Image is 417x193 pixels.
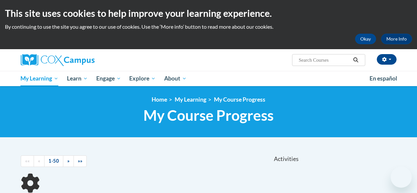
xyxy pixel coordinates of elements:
[78,158,82,164] span: »»
[67,75,88,82] span: Learn
[25,158,30,164] span: ««
[160,71,191,86] a: About
[129,75,156,82] span: Explore
[38,158,40,164] span: «
[96,75,121,82] span: Engage
[16,71,402,86] div: Main menu
[21,54,95,66] img: Cox Campus
[5,7,412,20] h2: This site uses cookies to help improve your learning experience.
[125,71,160,86] a: Explore
[214,96,265,103] a: My Course Progress
[351,56,361,64] button: Search
[152,96,167,103] a: Home
[298,56,351,64] input: Search Courses
[365,72,402,85] a: En español
[5,23,412,30] p: By continuing to use the site you agree to our use of cookies. Use the ‘More info’ button to read...
[21,155,34,167] a: Begining
[370,75,397,82] span: En español
[391,167,412,188] iframe: Button to launch messaging window
[377,54,397,65] button: Account Settings
[67,158,70,164] span: »
[381,34,412,44] a: More Info
[63,71,92,86] a: Learn
[16,71,63,86] a: My Learning
[74,155,87,167] a: End
[44,155,63,167] a: 1-50
[34,155,45,167] a: Previous
[274,155,299,163] span: Activities
[20,75,58,82] span: My Learning
[175,96,206,103] a: My Learning
[143,107,274,124] span: My Course Progress
[355,34,376,44] button: Okay
[164,75,187,82] span: About
[21,54,139,66] a: Cox Campus
[92,71,125,86] a: Engage
[63,155,74,167] a: Next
